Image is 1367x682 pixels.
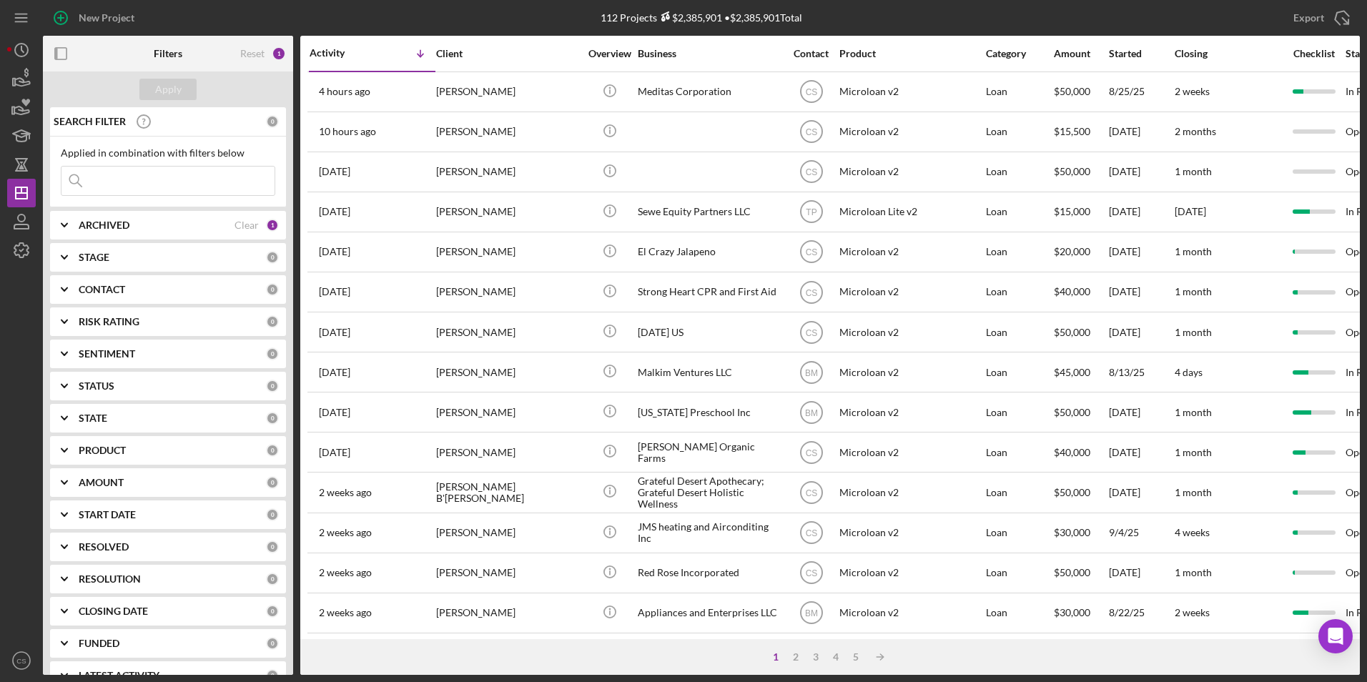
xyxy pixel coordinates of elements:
div: 4 [826,651,846,663]
div: [PERSON_NAME] Organic Farms [638,433,781,471]
div: 0 [266,412,279,425]
time: 1 month [1175,165,1212,177]
time: 2025-09-22 18:24 [319,166,350,177]
div: Microloan Lite v2 [839,193,982,231]
div: Open Intercom Messenger [1318,619,1353,653]
div: Microloan v2 [839,313,982,351]
div: Loan [986,433,1052,471]
div: Contact [784,48,838,59]
div: [PERSON_NAME] [436,113,579,151]
time: 2025-09-17 23:11 [319,286,350,297]
span: $50,000 [1054,165,1090,177]
div: 9/4/25 [1109,514,1173,552]
div: Microloan v2 [839,113,982,151]
time: 2025-09-11 15:29 [319,567,372,578]
div: Product [839,48,982,59]
text: BM [805,367,818,377]
span: $40,000 [1054,446,1090,458]
div: 0 [266,283,279,296]
time: 2025-09-15 03:26 [319,447,350,458]
text: CS [805,568,817,578]
div: 8/13/25 [1109,353,1173,391]
div: Microloan v2 [839,594,982,632]
b: STAGE [79,252,109,263]
div: Checklist [1283,48,1344,59]
div: Reset [240,48,265,59]
text: CS [805,247,817,257]
time: 2025-09-19 00:30 [319,206,350,217]
b: RESOLVED [79,541,129,553]
div: El Crazy Jalapeno [638,233,781,271]
div: 0 [266,669,279,682]
text: CS [805,127,817,137]
text: TP [806,207,816,217]
div: 0 [266,476,279,489]
button: CS [7,646,36,675]
div: Microloan v2 [839,554,982,592]
div: JMS heating and Airconditing Inc [638,514,781,552]
div: [PERSON_NAME] [436,233,579,271]
div: 0 [266,637,279,650]
div: Activity [310,47,372,59]
div: Loan [986,473,1052,511]
div: Meditas Corporation [638,73,781,111]
b: LATEST ACTIVITY [79,670,159,681]
time: 2025-09-23 17:51 [319,86,370,97]
div: Closing [1175,48,1282,59]
div: 0 [266,115,279,128]
div: [DATE] [1109,554,1173,592]
span: $50,000 [1054,326,1090,338]
time: 2 months [1175,125,1216,137]
time: 1 month [1175,285,1212,297]
div: 0 [266,380,279,392]
text: CS [805,327,817,337]
div: Grateful Desert Apothecary; Grateful Desert Holistic Wellness [638,473,781,511]
div: 3 [806,651,826,663]
div: Started [1109,48,1173,59]
div: 0 [266,508,279,521]
button: Apply [139,79,197,100]
div: [PERSON_NAME] [436,153,579,191]
div: Amount [1054,48,1107,59]
div: [PERSON_NAME] [436,193,579,231]
div: Sewe Equity Partners LLC [638,193,781,231]
div: [PERSON_NAME] [436,433,579,471]
div: [DATE] [1109,634,1173,672]
div: 0 [266,347,279,360]
text: CS [805,287,817,297]
time: 2025-09-18 22:29 [319,246,350,257]
div: 0 [266,573,279,585]
time: 2025-09-17 20:11 [319,327,350,338]
div: Category [986,48,1052,59]
div: Microloan v2 [839,233,982,271]
time: 2025-09-10 17:39 [319,607,372,618]
div: [PERSON_NAME] [436,353,579,391]
time: 1 month [1175,486,1212,498]
time: 2 weeks [1175,606,1210,618]
span: $50,000 [1054,566,1090,578]
div: [DATE] [1109,193,1173,231]
div: 8/22/25 [1109,594,1173,632]
div: [PERSON_NAME] [436,634,579,672]
b: PRODUCT [79,445,126,456]
div: [US_STATE] Preschool Inc [638,393,781,431]
div: [DATE] [1109,313,1173,351]
div: 0 [266,315,279,328]
div: Loan [986,273,1052,311]
div: $2,385,901 [657,11,722,24]
div: Apply [155,79,182,100]
div: [DATE] [1109,153,1173,191]
text: CS [805,448,817,458]
time: 2025-09-12 18:15 [319,487,372,498]
div: PortraitGoods, Inc. [638,634,781,672]
b: SEARCH FILTER [54,116,126,127]
div: Applied in combination with filters below [61,147,275,159]
div: [PERSON_NAME] [436,313,579,351]
div: 112 Projects • $2,385,901 Total [601,11,802,24]
div: [DATE] [1109,393,1173,431]
b: RISK RATING [79,316,139,327]
div: Client [436,48,579,59]
div: Loan [986,313,1052,351]
div: [DATE] [1109,433,1173,471]
button: New Project [43,4,149,32]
